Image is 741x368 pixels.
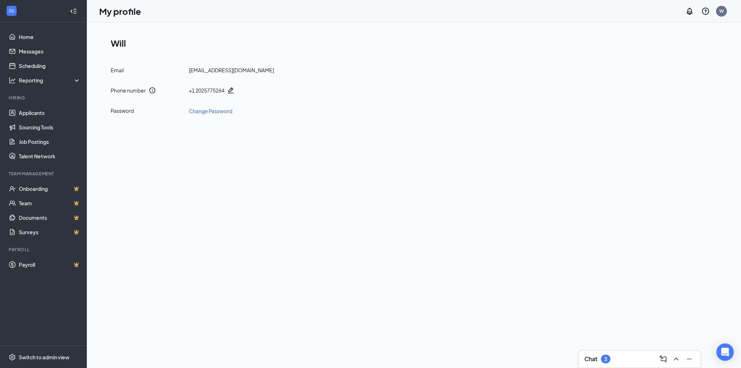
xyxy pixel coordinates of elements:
svg: QuestionInfo [701,7,710,16]
div: Reporting [19,77,81,84]
h1: Will [111,37,723,49]
svg: ChevronUp [672,355,681,363]
svg: Minimize [685,355,694,363]
div: [EMAIL_ADDRESS][DOMAIN_NAME] [189,67,274,74]
div: W [719,8,724,14]
div: Open Intercom Messenger [716,343,734,361]
svg: Analysis [9,77,16,84]
div: Team Management [9,171,79,177]
svg: Info [149,87,156,94]
a: Job Postings [19,134,81,149]
h3: Chat [584,355,597,363]
a: Sourcing Tools [19,120,81,134]
div: Password [111,107,183,115]
div: Phone number [111,87,146,94]
h1: My profile [99,5,141,17]
div: Hiring [9,95,79,101]
a: TeamCrown [19,196,81,210]
a: Home [19,30,81,44]
a: Change Password [189,107,232,115]
a: DocumentsCrown [19,210,81,225]
svg: Settings [9,354,16,361]
svg: Pencil [227,87,234,94]
a: PayrollCrown [19,257,81,272]
button: ChevronUp [670,353,682,365]
button: ComposeMessage [657,353,669,365]
div: Payroll [9,247,79,253]
a: Applicants [19,106,81,120]
svg: Collapse [70,8,77,15]
a: Scheduling [19,59,81,73]
div: Email [111,67,183,74]
a: SurveysCrown [19,225,81,239]
div: + 1 2025775264 [189,87,224,94]
button: Minimize [683,353,695,365]
a: OnboardingCrown [19,181,81,196]
div: Switch to admin view [19,354,69,361]
svg: Notifications [685,7,694,16]
a: Talent Network [19,149,81,163]
svg: ComposeMessage [659,355,668,363]
div: 3 [604,356,607,362]
svg: WorkstreamLogo [8,7,15,14]
a: Messages [19,44,81,59]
